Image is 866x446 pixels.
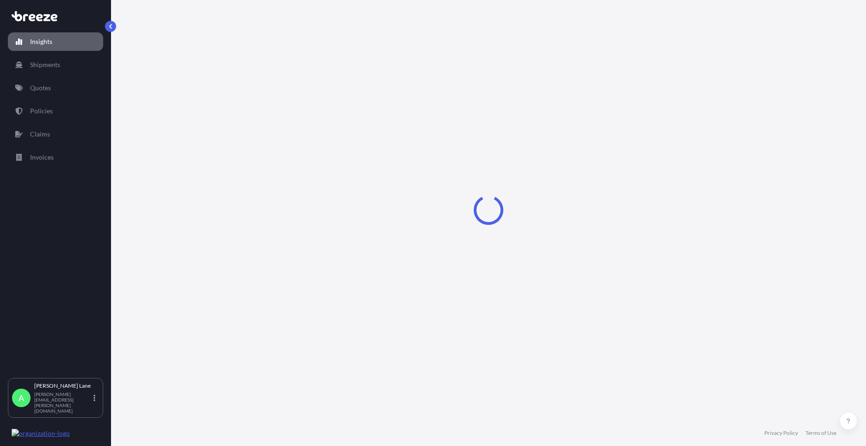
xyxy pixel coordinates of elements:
a: Privacy Policy [764,429,798,437]
a: Shipments [8,56,103,74]
p: [PERSON_NAME][EMAIL_ADDRESS][PERSON_NAME][DOMAIN_NAME] [34,391,92,414]
a: Invoices [8,148,103,167]
p: Quotes [30,83,51,93]
a: Quotes [8,79,103,97]
a: Insights [8,32,103,51]
p: Invoices [30,153,54,162]
a: Policies [8,102,103,120]
img: organization-logo [12,429,70,438]
p: Insights [30,37,52,46]
a: Terms of Use [805,429,836,437]
p: Claims [30,130,50,139]
p: Policies [30,106,53,116]
a: Claims [8,125,103,143]
span: A [19,393,24,403]
p: Shipments [30,60,60,69]
p: [PERSON_NAME] Lane [34,382,92,390]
